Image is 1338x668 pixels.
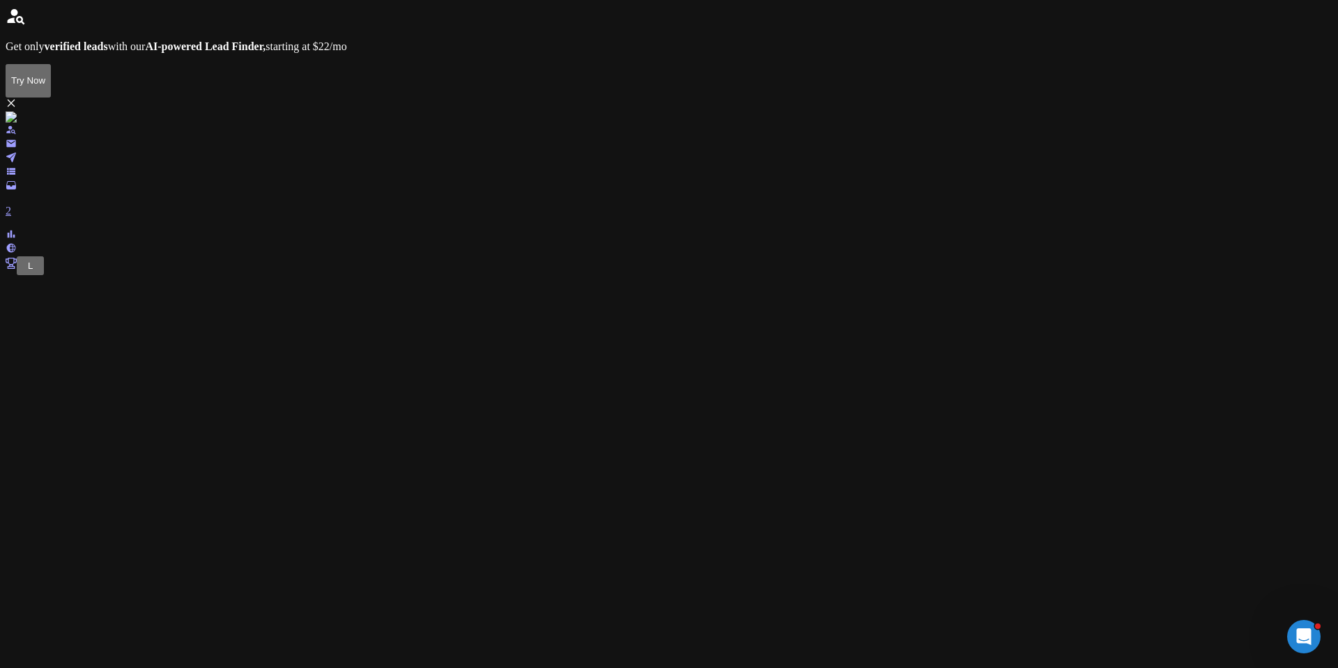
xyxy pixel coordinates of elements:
button: Try Now [6,64,51,98]
iframe: Intercom live chat [1287,620,1321,653]
p: Try Now [11,75,45,86]
button: L [17,256,44,275]
button: L [22,258,38,273]
strong: verified leads [45,40,108,52]
strong: AI-powered Lead Finder, [145,40,266,52]
img: logo [6,111,36,124]
span: L [28,261,33,271]
p: 2 [6,205,1332,217]
a: 2 [6,181,1332,217]
p: Get only with our starting at $22/mo [6,40,1332,53]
